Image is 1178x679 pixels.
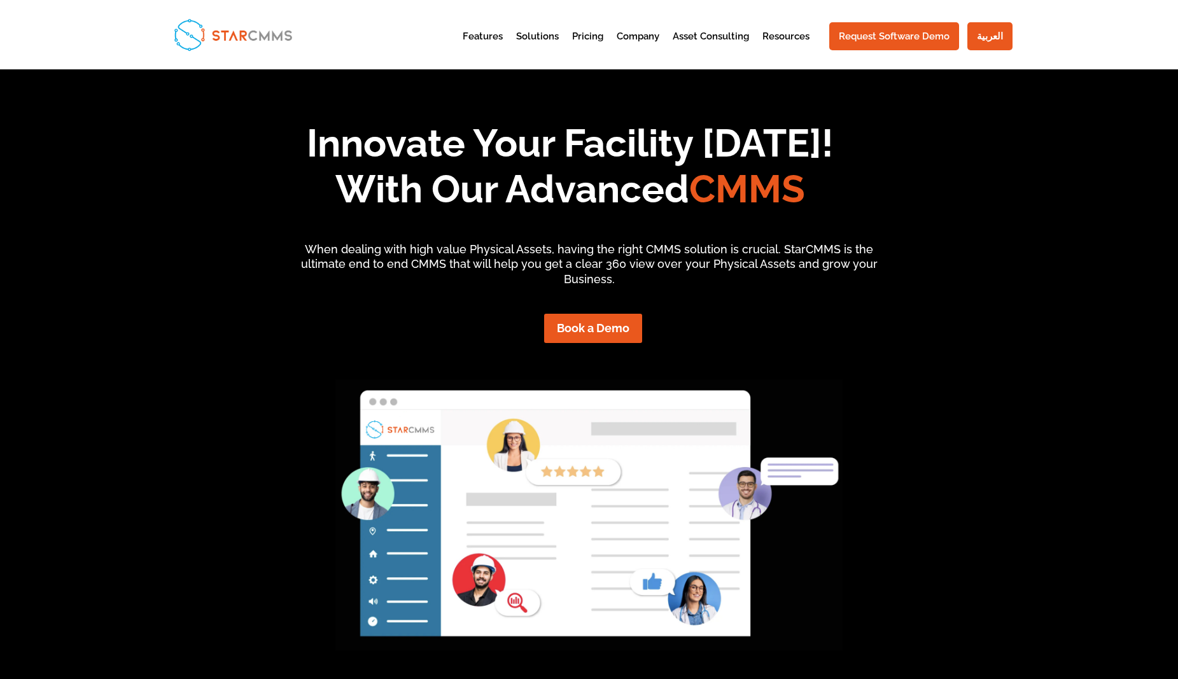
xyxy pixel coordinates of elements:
[673,32,749,63] a: Asset Consulting
[169,13,298,55] img: StarCMMS
[572,32,603,63] a: Pricing
[129,120,1012,218] h1: Innovate Your Facility [DATE]! With Our Advanced
[335,375,843,650] img: Aladdin-header2 (1)
[516,32,559,63] a: Solutions
[617,32,659,63] a: Company
[463,32,503,63] a: Features
[967,22,1013,50] a: العربية
[544,314,642,342] a: Book a Demo
[689,167,805,211] span: CMMS
[829,22,959,50] a: Request Software Demo
[289,242,889,287] p: When dealing with high value Physical Assets, having the right CMMS solution is crucial. StarCMMS...
[762,32,810,63] a: Resources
